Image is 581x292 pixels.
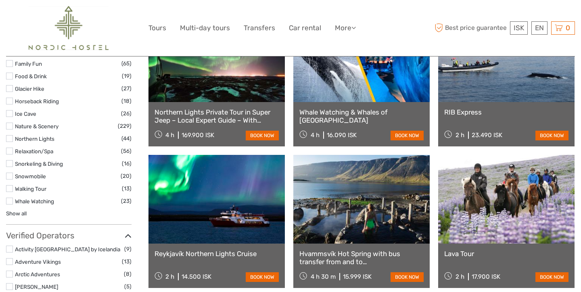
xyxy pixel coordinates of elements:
span: (23) [121,196,132,206]
span: (20) [121,171,132,181]
a: Food & Drink [15,73,47,79]
span: (27) [121,84,132,93]
a: book now [391,131,424,140]
span: (44) [121,134,132,143]
span: (56) [121,146,132,156]
span: 4 h 30 m [311,273,336,280]
span: 2 h [165,273,174,280]
img: 2454-61f15230-a6bf-4303-aa34-adabcbdb58c5_logo_big.png [29,6,109,50]
a: [PERSON_NAME] [15,284,58,290]
a: RIB Express [444,108,568,116]
a: Arctic Adventures [15,271,60,277]
span: 4 h [165,131,174,139]
div: 16.090 ISK [327,131,357,139]
span: (26) [121,109,132,118]
span: (9) [124,244,132,254]
a: Nature & Scenery [15,123,59,129]
a: Family Fun [15,60,42,67]
a: Reykjavík Northern Lights Cruise [155,250,279,258]
a: Glacier Hike [15,86,44,92]
a: Hvammsvík Hot Spring with bus transfer from and to [GEOGRAPHIC_DATA] [299,250,424,266]
div: 169.900 ISK [182,131,214,139]
span: ISK [514,24,524,32]
a: Activity [GEOGRAPHIC_DATA] by Icelandia [15,246,120,252]
a: Northern Lights [15,136,54,142]
span: (8) [124,269,132,279]
span: 2 h [456,273,464,280]
a: book now [391,272,424,282]
div: 15.999 ISK [343,273,372,280]
a: book now [535,131,568,140]
a: Snowmobile [15,173,46,179]
span: (65) [121,59,132,68]
span: (5) [124,282,132,291]
div: 23.490 ISK [472,131,502,139]
a: Walking Tour [15,186,46,192]
a: Adventure Vikings [15,259,61,265]
a: Whale Watching & Whales of [GEOGRAPHIC_DATA] [299,108,424,125]
a: Multi-day tours [180,22,230,34]
a: Transfers [244,22,275,34]
span: Best price guarantee [433,21,508,35]
div: 17.900 ISK [472,273,500,280]
a: Relaxation/Spa [15,148,53,154]
a: Northern Lights Private Tour in Super Jeep – Local Expert Guide – With Photos [155,108,279,125]
a: Ice Cave [15,111,36,117]
span: 2 h [456,131,464,139]
a: Car rental [289,22,321,34]
a: Show all [6,210,27,217]
a: Horseback Riding [15,98,59,104]
a: Lava Tour [444,250,568,258]
a: Snorkeling & Diving [15,161,63,167]
span: (18) [121,96,132,106]
div: EN [531,21,548,35]
div: 14.500 ISK [182,273,211,280]
a: book now [246,272,279,282]
h3: Verified Operators [6,231,132,240]
span: (16) [122,159,132,168]
a: More [335,22,356,34]
a: Whale Watching [15,198,54,204]
span: 4 h [311,131,320,139]
p: We're away right now. Please check back later! [11,14,91,21]
a: book now [246,131,279,140]
a: book now [535,272,568,282]
a: Tours [148,22,166,34]
span: 0 [564,24,571,32]
span: (13) [122,184,132,193]
button: Open LiveChat chat widget [93,13,102,22]
span: (19) [122,71,132,81]
span: (13) [122,257,132,266]
span: (229) [118,121,132,131]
